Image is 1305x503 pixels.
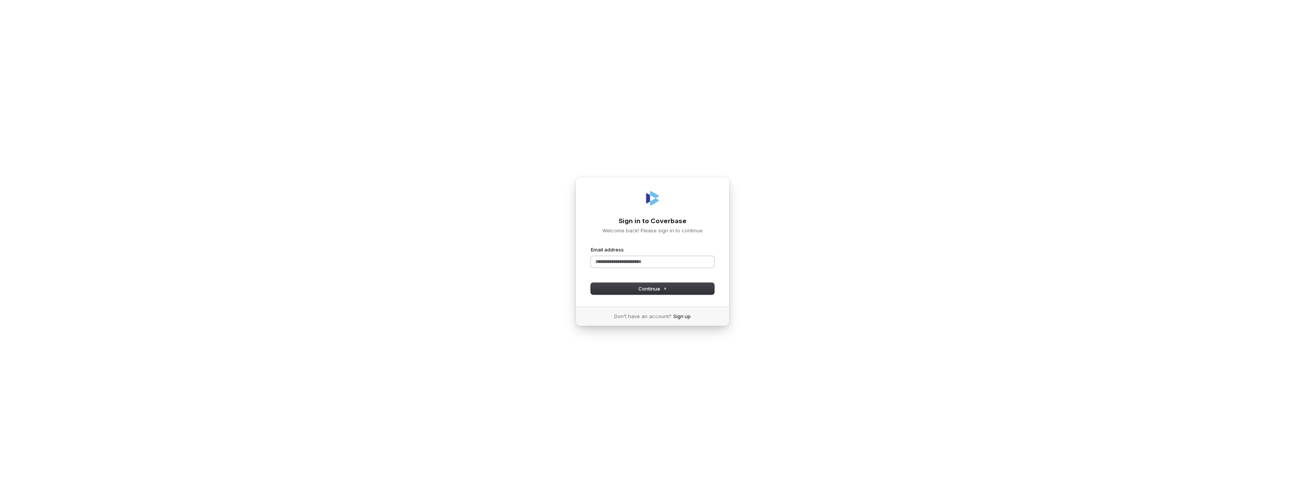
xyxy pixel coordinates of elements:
span: Don’t have an account? [614,313,672,320]
label: Email address [591,246,624,253]
button: Continue [591,283,714,294]
span: Continue [638,285,667,292]
p: Welcome back! Please sign in to continue [591,227,714,234]
img: Coverbase [643,189,662,207]
a: Sign up [673,313,691,320]
h1: Sign in to Coverbase [591,217,714,226]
